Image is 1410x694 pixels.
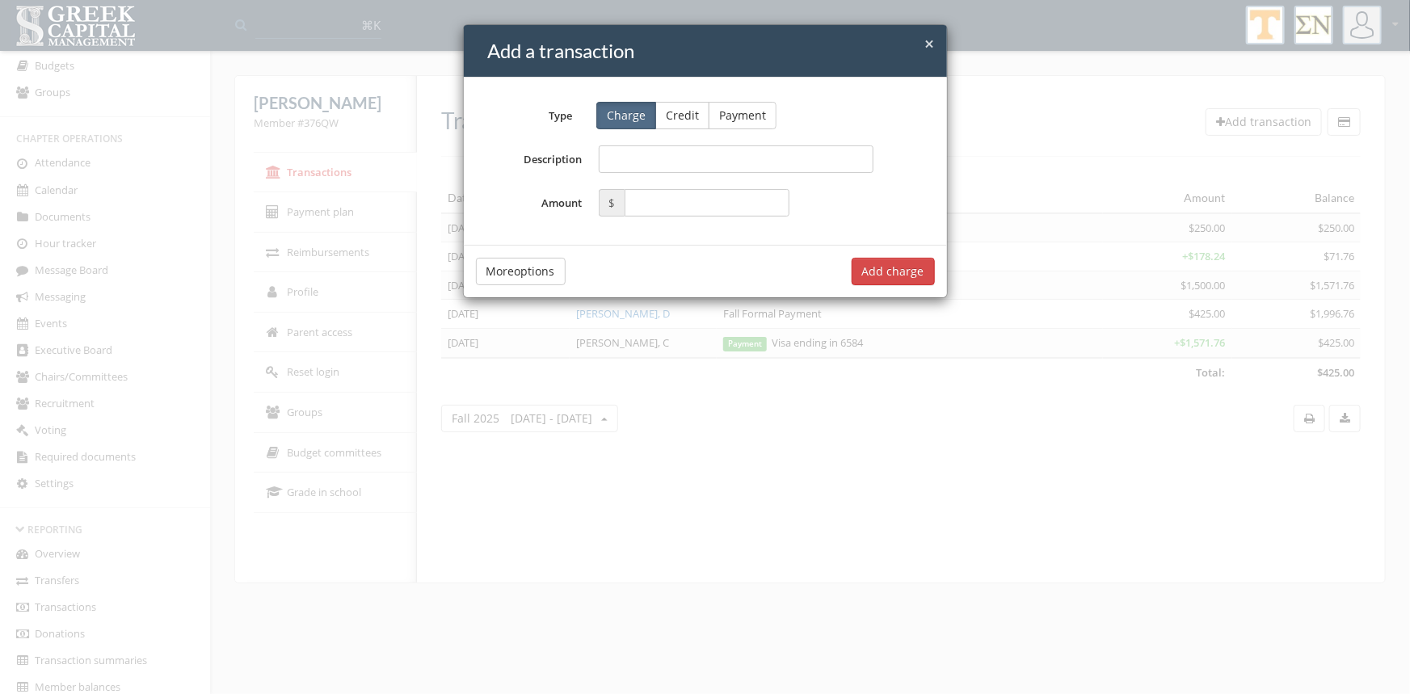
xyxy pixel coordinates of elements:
[599,189,625,217] span: $
[488,37,935,65] h4: Add a transaction
[596,102,656,129] button: Charge
[709,102,777,129] button: Payment
[464,103,585,124] label: Type
[852,258,935,285] button: Add charge
[476,189,591,217] label: Amount
[655,102,709,129] button: Credit
[476,145,591,173] label: Description
[476,258,566,285] button: Moreoptions
[925,32,935,55] span: ×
